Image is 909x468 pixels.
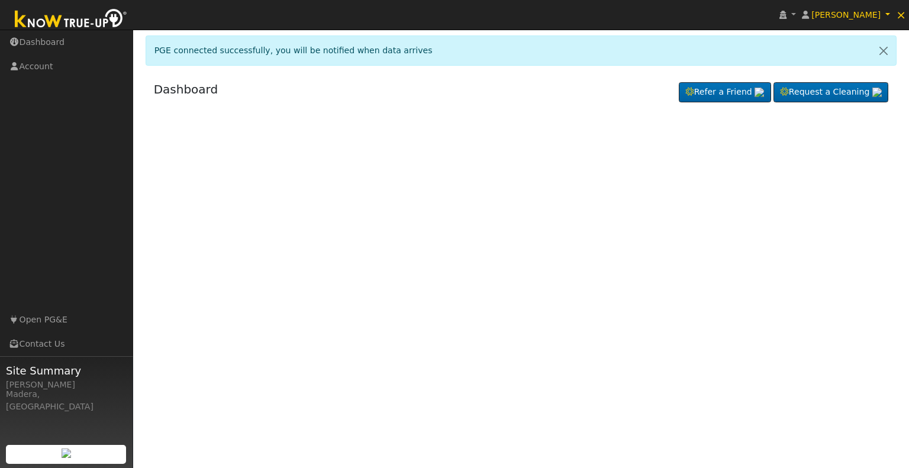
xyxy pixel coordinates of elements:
a: Dashboard [154,82,218,96]
img: retrieve [872,88,882,97]
span: Site Summary [6,363,127,379]
div: PGE connected successfully, you will be notified when data arrives [146,35,897,66]
div: Madera, [GEOGRAPHIC_DATA] [6,388,127,413]
a: Close [871,36,896,65]
span: × [896,8,906,22]
a: Refer a Friend [679,82,771,102]
img: retrieve [62,448,71,458]
img: retrieve [755,88,764,97]
a: Request a Cleaning [773,82,888,102]
span: [PERSON_NAME] [811,10,881,20]
img: Know True-Up [9,7,133,33]
div: [PERSON_NAME] [6,379,127,391]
